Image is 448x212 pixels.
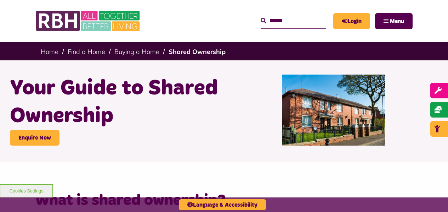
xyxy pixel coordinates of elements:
[282,75,386,146] img: Belton Avenue
[10,130,59,146] a: Enquire Now
[169,48,226,56] a: Shared Ownership
[416,180,448,212] iframe: Netcall Web Assistant for live chat
[35,7,142,35] img: RBH
[179,199,266,210] button: Language & Accessibility
[10,75,219,130] h1: Your Guide to Shared Ownership
[68,48,105,56] a: Find a Home
[375,13,413,29] button: Navigation
[114,48,159,56] a: Buying a Home
[41,48,58,56] a: Home
[35,190,413,211] h2: What is shared ownership?
[333,13,370,29] a: MyRBH
[390,18,404,24] span: Menu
